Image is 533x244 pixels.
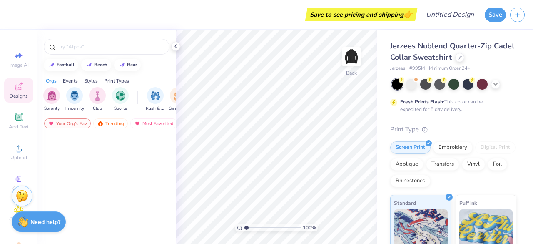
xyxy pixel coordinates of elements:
[485,8,506,22] button: Save
[169,106,188,112] span: Game Day
[346,69,357,77] div: Back
[390,65,405,72] span: Jerzees
[4,216,33,229] span: Clipart & logos
[89,87,106,112] div: filter for Club
[343,48,360,65] img: Back
[57,43,164,51] input: Try "Alpha"
[403,9,413,19] span: 👉
[303,224,316,231] span: 100 %
[93,106,102,112] span: Club
[44,118,91,128] div: Your Org's Fav
[46,77,57,85] div: Orgs
[116,91,125,101] img: Sports Image
[390,175,431,187] div: Rhinestones
[394,199,416,207] span: Standard
[44,59,78,71] button: football
[81,59,111,71] button: beach
[89,87,106,112] button: filter button
[112,87,129,112] div: filter for Sports
[9,123,29,130] span: Add Text
[409,65,425,72] span: # 995M
[151,91,160,101] img: Rush & Bid Image
[93,91,102,101] img: Club Image
[390,41,515,62] span: Jerzees Nublend Quarter-Zip Cadet Collar Sweatshirt
[419,6,481,23] input: Untitled Design
[9,62,29,68] span: Image AI
[65,106,84,112] span: Fraternity
[94,63,107,67] div: beach
[44,106,60,112] span: Sorority
[390,141,431,154] div: Screen Print
[48,121,55,126] img: most_fav.gif
[70,91,79,101] img: Fraternity Image
[488,158,507,171] div: Foil
[390,158,423,171] div: Applique
[146,106,165,112] span: Rush & Bid
[169,87,188,112] div: filter for Game Day
[12,185,25,192] span: Greek
[169,87,188,112] button: filter button
[459,199,477,207] span: Puff Ink
[462,158,485,171] div: Vinyl
[400,98,503,113] div: This color can be expedited for 5 day delivery.
[47,91,57,101] img: Sorority Image
[43,87,60,112] button: filter button
[174,91,183,101] img: Game Day Image
[114,59,141,71] button: bear
[426,158,459,171] div: Transfers
[112,87,129,112] button: filter button
[10,154,27,161] span: Upload
[130,118,177,128] div: Most Favorited
[93,118,128,128] div: Trending
[86,63,92,68] img: trend_line.gif
[97,121,104,126] img: trending.gif
[429,65,471,72] span: Minimum Order: 24 +
[43,87,60,112] div: filter for Sorority
[30,218,60,226] strong: Need help?
[65,87,84,112] button: filter button
[114,106,127,112] span: Sports
[84,77,98,85] div: Styles
[475,141,516,154] div: Digital Print
[433,141,473,154] div: Embroidery
[134,121,141,126] img: most_fav.gif
[57,63,75,67] div: football
[307,8,415,21] div: Save to see pricing and shipping
[10,93,28,99] span: Designs
[400,98,444,105] strong: Fresh Prints Flash:
[146,87,165,112] div: filter for Rush & Bid
[119,63,125,68] img: trend_line.gif
[48,63,55,68] img: trend_line.gif
[65,87,84,112] div: filter for Fraternity
[127,63,137,67] div: bear
[104,77,129,85] div: Print Types
[146,87,165,112] button: filter button
[390,125,516,134] div: Print Type
[63,77,78,85] div: Events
